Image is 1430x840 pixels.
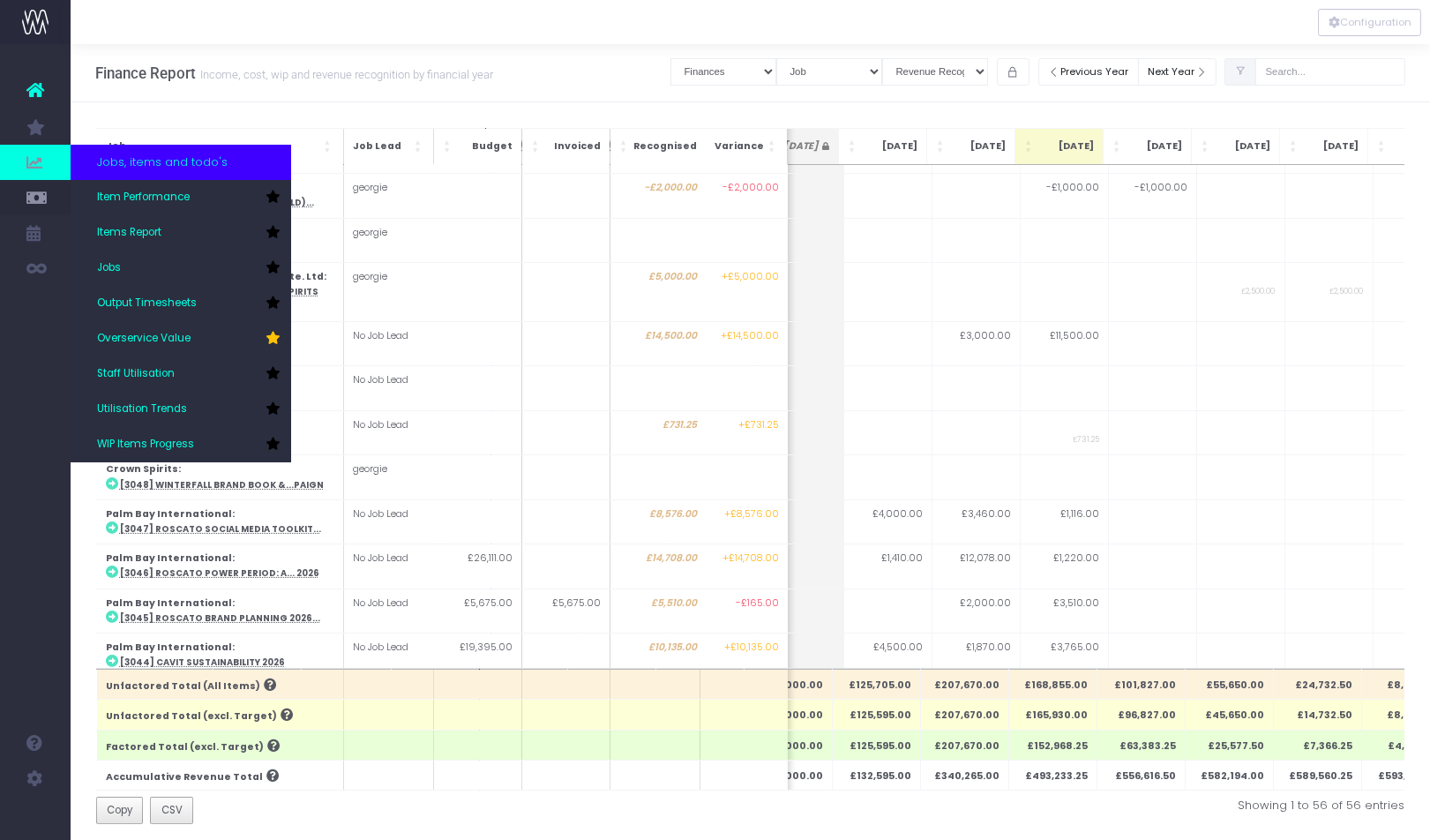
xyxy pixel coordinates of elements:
td: £5,510.00 [610,589,706,633]
th: £207,670.00 [921,700,1009,730]
img: images/default_profile_image.png [22,805,49,831]
th: £14,732.50 [1274,700,1362,730]
span: Utilisation Trends [97,401,187,417]
small: Income, cost, wip and revenue recognition by financial year [196,64,493,82]
abbr: [3045] Roscato Brand Planning 2026 [119,612,319,624]
span: Factored Total (excl. Target) [105,740,263,754]
td: £11,500.00 [1020,321,1108,365]
span: Invoiced: Activate to sort [531,138,542,155]
td: £1,410.00 [843,544,932,589]
td: : [96,455,343,499]
td: £8,576.00 [610,499,706,544]
th: £207,670.00 [921,730,1009,760]
button: Previous Year [1038,58,1139,86]
th: £63,383.25 [1097,730,1186,760]
span: +£8,576.00 [724,507,779,521]
td: No Job Lead [343,366,438,410]
td: £14,708.00 [610,544,706,589]
td: £2,000.00 [932,589,1020,633]
td: No Job Lead [343,410,438,454]
span: Job Lead: Activate to sort [414,138,424,155]
h3: Finance Report [95,64,493,82]
th: £582,194.00 [1186,760,1274,790]
th: £101,827.00 [1097,670,1186,700]
abbr: [3046] Roscato Power Period: Awards 2026 [119,567,318,579]
td: No Job Lead [343,634,438,678]
td: No Job Lead [343,589,438,633]
a: WIP Items Progress [71,427,291,462]
th: £25,577.50 [1186,730,1274,760]
small: £2,500.00 [1242,283,1276,296]
span: [DATE] [950,139,1006,154]
small: £2,500.00 [1330,283,1364,296]
td: £14,500.00 [610,321,706,365]
td: : [96,634,343,678]
td: £1,116.00 [1020,499,1108,544]
th: £45,650.00 [1186,700,1274,730]
small: £731.25 [1073,431,1099,445]
button: Next Year [1138,58,1217,86]
th: £493,233.25 [1009,760,1097,790]
td: £4,500.00 [843,634,932,678]
button: Copy [96,797,144,825]
span: Oct 25: Activate to sort [1024,138,1035,155]
td: £12,078.00 [932,544,1020,589]
td: georgie [343,455,438,499]
th: £55,650.00 [1186,670,1274,700]
td: £1,870.00 [932,634,1020,678]
a: Item Performance [71,180,291,215]
span: Items Report [97,225,161,241]
button: CSV [150,797,193,825]
strong: Palm Bay International [105,596,231,610]
span: Jobs [97,260,121,276]
th: £589,560.25 [1274,760,1362,790]
a: Staff Utilisation [71,356,291,392]
td: £10,135.00 [610,634,706,678]
td: £3,765.00 [1020,634,1108,678]
span: Job: Activate to sort [323,138,333,155]
th: £7,000.00 [745,700,833,730]
span: Budget: Activate to sort [443,138,453,155]
span: Budget [457,139,513,154]
td: £5,675.00 [521,589,610,633]
span: +£10,135.00 [724,641,779,655]
button: Configuration [1318,9,1421,36]
span: Overservice Value [97,331,191,347]
td: No Job Lead [343,499,438,544]
a: Overservice Value [71,321,291,356]
span: Feb 26: Activate to sort [1377,138,1388,155]
td: -£1,000.00 [1108,174,1196,218]
span: Recognised: Activate to sort [619,138,630,155]
span: Unfactored Total (All Items) [105,679,259,694]
td: georgie [343,174,438,218]
th: £152,968.25 [1009,730,1097,760]
td: £3,510.00 [1020,589,1108,633]
td: No Job Lead [343,544,438,589]
span: [DATE] [862,139,917,154]
th: £125,705.00 [833,670,921,700]
span: Job Lead [352,139,410,154]
td: £5,000.00 [610,263,706,322]
td: £3,000.00 [932,321,1020,365]
span: Recognised [633,139,697,154]
a: Utilisation Trends [71,392,291,427]
span: Variance: Activate to sort [768,138,779,155]
th: £96,827.00 [1097,700,1186,730]
td: £5,675.00 [433,589,521,633]
span: Nov 25: Activate to sort [1112,138,1123,155]
td: £19,395.00 [433,634,521,678]
th: £340,265.00 [921,760,1009,790]
span: Copy [107,802,132,818]
td: £731.25 [610,410,706,454]
td: £4,000.00 [843,499,932,544]
a: Jobs [71,251,291,286]
strong: Palm Bay International [105,641,231,654]
th: £125,595.00 [833,700,921,730]
span: Jan 26: Activate to sort [1289,138,1299,155]
th: £7,000.00 [745,730,833,760]
span: Unfactored Total (excl. Target) [105,709,276,724]
td: : [96,499,343,544]
td: -£2,000.00 [610,174,706,218]
span: Jobs, items and todo's [97,154,228,171]
td: georgie [343,218,438,262]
